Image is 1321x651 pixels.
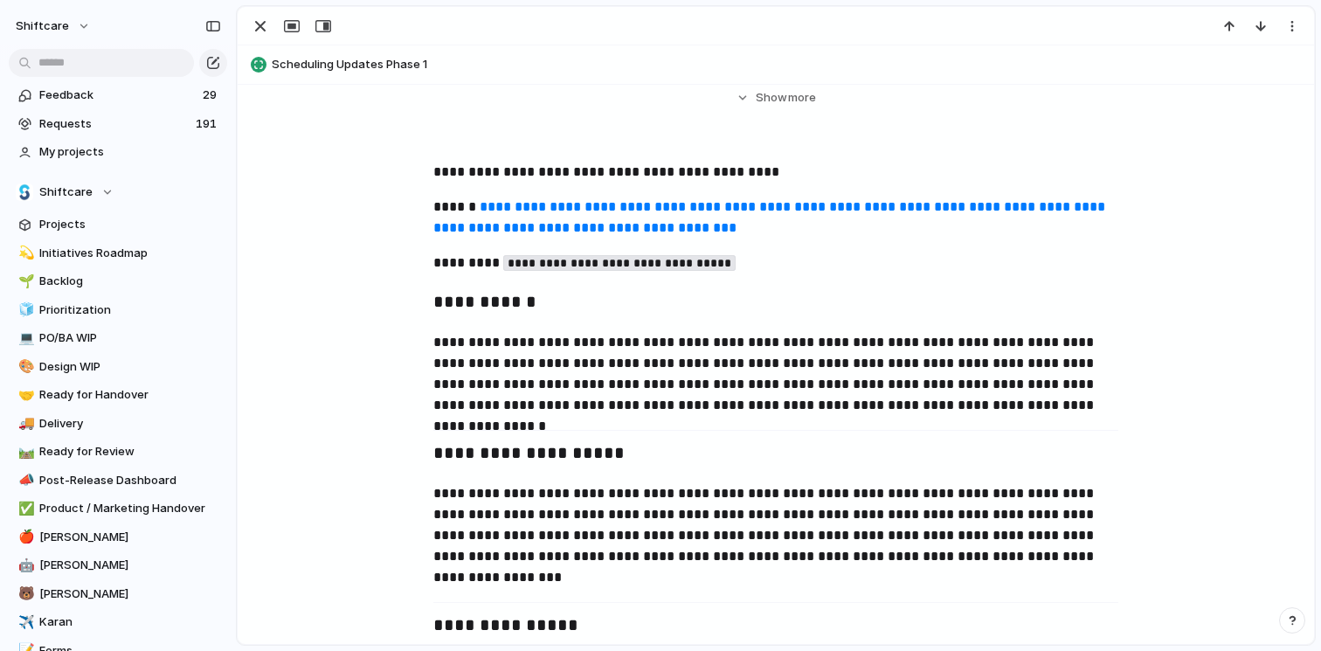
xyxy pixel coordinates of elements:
[9,495,227,522] a: ✅Product / Marketing Handover
[16,529,33,546] button: 🍎
[16,613,33,631] button: ✈️
[39,143,221,161] span: My projects
[788,89,816,107] span: more
[9,382,227,408] a: 🤝Ready for Handover
[272,56,1306,73] span: Scheduling Updates Phase 1
[9,354,227,380] a: 🎨Design WIP
[39,500,221,517] span: Product / Marketing Handover
[9,297,227,323] a: 🧊Prioritization
[39,216,221,233] span: Projects
[16,358,33,376] button: 🎨
[16,245,33,262] button: 💫
[16,443,33,461] button: 🛤️
[9,211,227,238] a: Projects
[39,472,221,489] span: Post-Release Dashboard
[246,51,1306,79] button: Scheduling Updates Phase 1
[18,357,31,377] div: 🎨
[39,613,221,631] span: Karan
[196,115,220,133] span: 191
[39,443,221,461] span: Ready for Review
[16,585,33,603] button: 🐻
[18,272,31,292] div: 🌱
[9,82,227,108] a: Feedback29
[16,386,33,404] button: 🤝
[9,179,227,205] button: Shiftcare
[18,329,31,349] div: 💻
[18,613,31,633] div: ✈️
[16,500,33,517] button: ✅
[39,273,221,290] span: Backlog
[9,325,227,351] a: 💻PO/BA WIP
[18,442,31,462] div: 🛤️
[18,243,31,263] div: 💫
[756,89,787,107] span: Show
[18,556,31,576] div: 🤖
[39,184,93,201] span: Shiftcare
[16,472,33,489] button: 📣
[18,470,31,490] div: 📣
[18,527,31,547] div: 🍎
[9,411,227,437] a: 🚚Delivery
[433,82,1118,114] button: Showmore
[39,585,221,603] span: [PERSON_NAME]
[9,268,227,294] a: 🌱Backlog
[9,240,227,267] a: 💫Initiatives Roadmap
[9,552,227,578] a: 🤖[PERSON_NAME]
[39,329,221,347] span: PO/BA WIP
[203,87,220,104] span: 29
[16,329,33,347] button: 💻
[16,273,33,290] button: 🌱
[9,467,227,494] a: 📣Post-Release Dashboard
[39,557,221,574] span: [PERSON_NAME]
[18,499,31,519] div: ✅
[39,245,221,262] span: Initiatives Roadmap
[39,358,221,376] span: Design WIP
[18,385,31,405] div: 🤝
[8,12,100,40] button: shiftcare
[9,439,227,465] a: 🛤️Ready for Review
[16,17,69,35] span: shiftcare
[39,115,190,133] span: Requests
[9,139,227,165] a: My projects
[9,524,227,551] a: 🍎[PERSON_NAME]
[18,584,31,604] div: 🐻
[39,87,197,104] span: Feedback
[39,301,221,319] span: Prioritization
[39,415,221,433] span: Delivery
[16,557,33,574] button: 🤖
[39,529,221,546] span: [PERSON_NAME]
[9,609,227,635] a: ✈️Karan
[18,300,31,320] div: 🧊
[39,386,221,404] span: Ready for Handover
[18,413,31,433] div: 🚚
[9,581,227,607] a: 🐻[PERSON_NAME]
[9,111,227,137] a: Requests191
[16,415,33,433] button: 🚚
[16,301,33,319] button: 🧊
